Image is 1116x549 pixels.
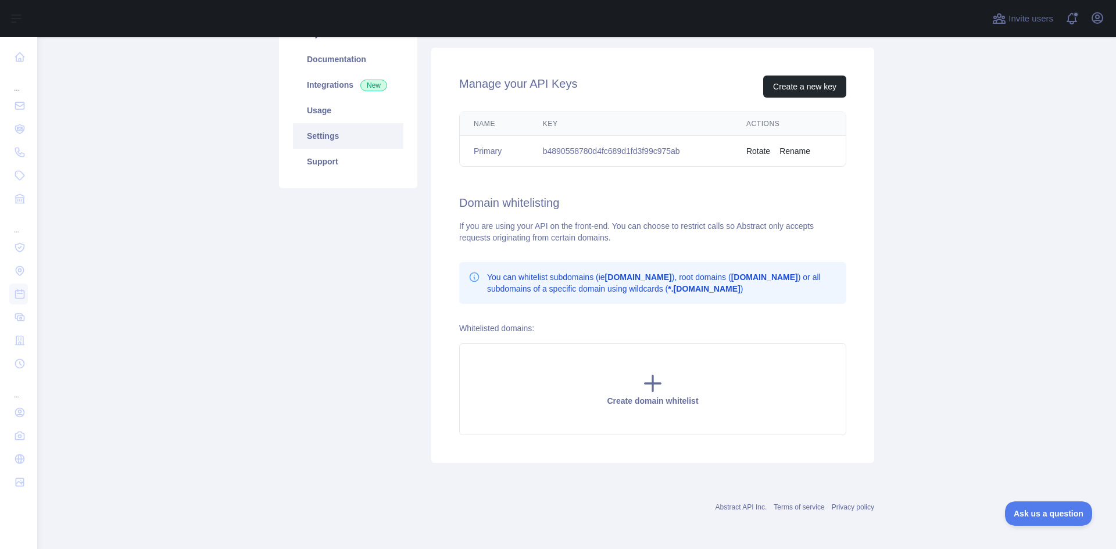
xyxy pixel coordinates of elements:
[293,72,403,98] a: Integrations New
[487,271,837,295] p: You can whitelist subdomains (ie ), root domains ( ) or all subdomains of a specific domain using...
[293,46,403,72] a: Documentation
[1008,12,1053,26] span: Invite users
[832,503,874,511] a: Privacy policy
[607,396,698,406] span: Create domain whitelist
[990,9,1056,28] button: Invite users
[716,503,767,511] a: Abstract API Inc.
[460,136,529,167] td: Primary
[529,112,732,136] th: Key
[731,272,798,282] b: [DOMAIN_NAME]
[293,98,403,123] a: Usage
[9,376,28,400] div: ...
[732,112,846,136] th: Actions
[293,123,403,149] a: Settings
[360,80,387,91] span: New
[779,145,810,157] button: Rename
[1005,501,1093,526] iframe: Toggle Customer Support
[763,76,846,98] button: Create a new key
[460,112,529,136] th: Name
[774,503,824,511] a: Terms of service
[529,136,732,167] td: b4890558780d4fc689d1fd3f99c975ab
[9,70,28,93] div: ...
[668,284,740,293] b: *.[DOMAIN_NAME]
[459,220,846,243] div: If you are using your API on the front-end. You can choose to restrict calls so Abstract only acc...
[746,145,770,157] button: Rotate
[293,149,403,174] a: Support
[459,195,846,211] h2: Domain whitelisting
[459,76,577,98] h2: Manage your API Keys
[605,272,672,282] b: [DOMAIN_NAME]
[9,211,28,235] div: ...
[459,324,534,333] label: Whitelisted domains:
